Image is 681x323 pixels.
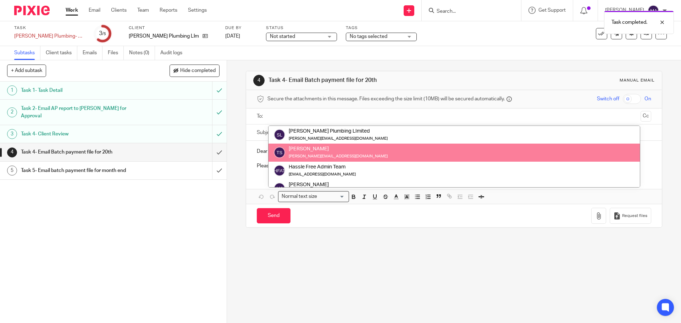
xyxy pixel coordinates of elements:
[129,25,216,31] label: Client
[597,95,619,102] span: Switch off
[267,95,505,102] span: Secure the attachments in this message. Files exceeding the size limit (10MB) will be secured aut...
[289,163,356,170] div: Hassle Free Admin Team
[99,29,106,38] div: 3
[102,32,106,36] small: /5
[14,6,50,15] img: Pixie
[611,19,647,26] p: Task completed.
[274,129,285,140] img: svg%3E
[610,208,651,224] button: Request files
[21,129,144,139] h1: Task 4- Client Review
[257,129,275,136] label: Subject:
[83,46,103,60] a: Emails
[7,129,17,139] div: 3
[289,172,356,176] small: [EMAIL_ADDRESS][DOMAIN_NAME]
[225,25,257,31] label: Due by
[14,46,40,60] a: Subtasks
[274,147,285,158] img: svg%3E
[257,148,651,155] p: Dear [PERSON_NAME]
[14,33,85,40] div: Schneider Plumbing- M/E Suppliers Recon
[257,113,265,120] label: To:
[644,95,651,102] span: On
[289,145,388,152] div: [PERSON_NAME]
[7,85,17,95] div: 1
[289,137,388,140] small: [PERSON_NAME][EMAIL_ADDRESS][DOMAIN_NAME]
[46,46,77,60] a: Client tasks
[111,7,127,14] a: Clients
[21,103,144,121] h1: Task 2- Email AP report to [PERSON_NAME] for Approval
[137,7,149,14] a: Team
[188,7,207,14] a: Settings
[257,208,290,223] input: Send
[280,193,319,200] span: Normal text size
[14,25,85,31] label: Task
[7,65,46,77] button: + Add subtask
[170,65,220,77] button: Hide completed
[108,46,124,60] a: Files
[7,107,17,117] div: 2
[21,147,144,157] h1: Task 4- Email Batch payment file for 20th
[266,25,337,31] label: Status
[129,46,155,60] a: Notes (0)
[160,7,177,14] a: Reports
[289,128,388,135] div: [PERSON_NAME] Plumbing LImited
[7,147,17,157] div: 4
[289,154,388,158] small: [PERSON_NAME][EMAIL_ADDRESS][DOMAIN_NAME]
[253,75,265,86] div: 4
[21,85,144,96] h1: Task 1- Task Detail
[89,7,100,14] a: Email
[289,181,388,188] div: [PERSON_NAME]
[257,162,651,169] p: Please find the batch payment file for release on the 20th.
[160,46,188,60] a: Audit logs
[268,77,469,84] h1: Task 4- Email Batch payment file for 20th
[14,33,85,40] div: [PERSON_NAME] Plumbing- M/E Suppliers Recon
[622,213,647,219] span: Request files
[274,183,285,194] img: svg%3E
[129,33,199,40] p: [PERSON_NAME] Plumbing LImited
[350,34,387,39] span: No tags selected
[180,68,216,74] span: Hide completed
[21,165,144,176] h1: Task 5- Email batch payment file for month end
[648,5,659,16] img: svg%3E
[274,165,285,176] img: svg%3E
[225,34,240,39] span: [DATE]
[278,191,349,202] div: Search for option
[641,111,651,122] button: Cc
[270,34,295,39] span: Not started
[66,7,78,14] a: Work
[620,78,655,83] div: Manual email
[7,166,17,176] div: 5
[319,193,345,200] input: Search for option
